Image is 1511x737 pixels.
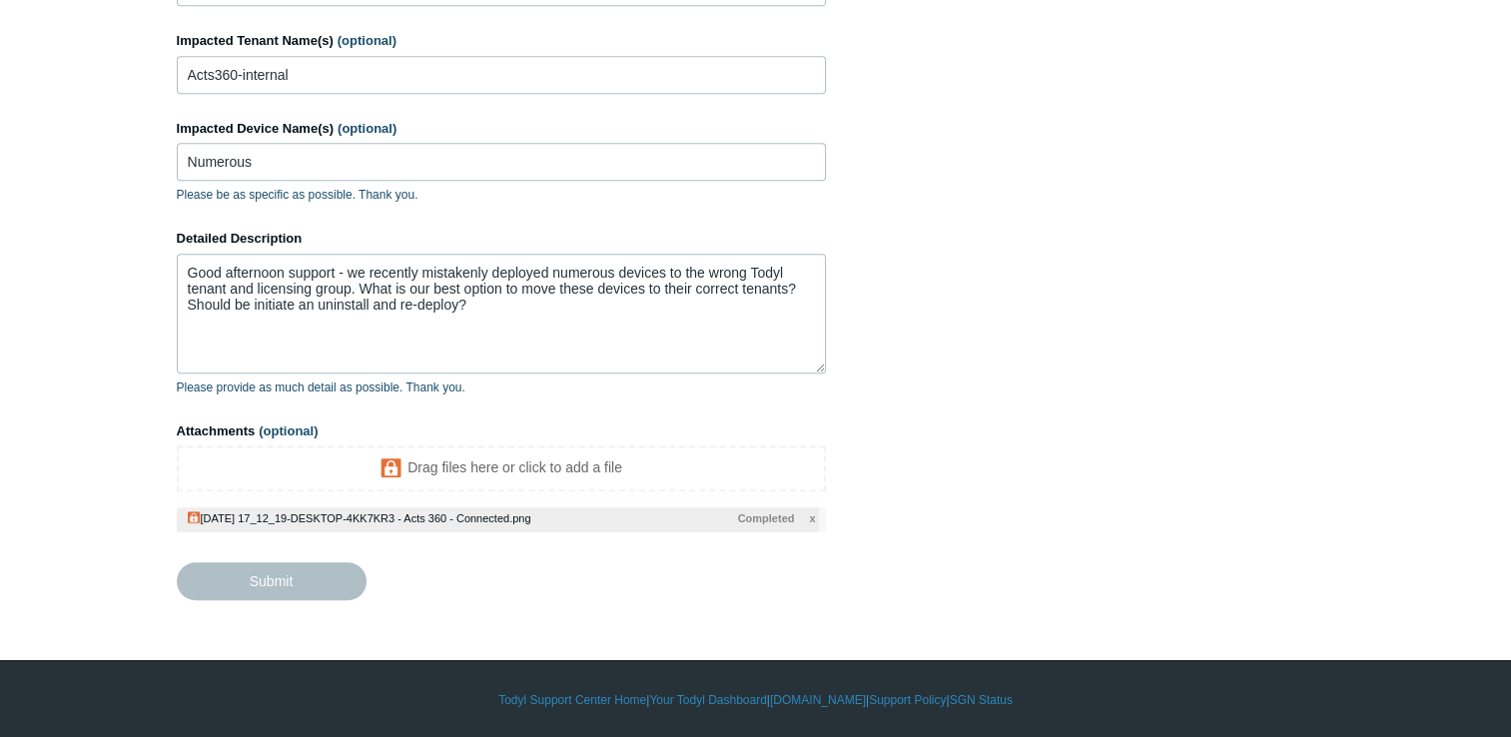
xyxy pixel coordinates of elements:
[177,186,826,204] p: Please be as specific as possible. Thank you.
[177,378,826,396] p: Please provide as much detail as possible. Thank you.
[177,691,1335,709] div: | | | |
[177,119,826,139] label: Impacted Device Name(s)
[177,562,367,600] input: Submit
[338,33,396,48] span: (optional)
[498,691,646,709] a: Todyl Support Center Home
[177,229,826,249] label: Detailed Description
[738,510,795,527] span: Completed
[649,691,766,709] a: Your Todyl Dashboard
[770,691,866,709] a: [DOMAIN_NAME]
[259,423,318,438] span: (optional)
[177,31,826,51] label: Impacted Tenant Name(s)
[809,510,815,527] span: x
[950,691,1013,709] a: SGN Status
[338,121,396,136] span: (optional)
[177,421,826,441] label: Attachments
[869,691,946,709] a: Support Policy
